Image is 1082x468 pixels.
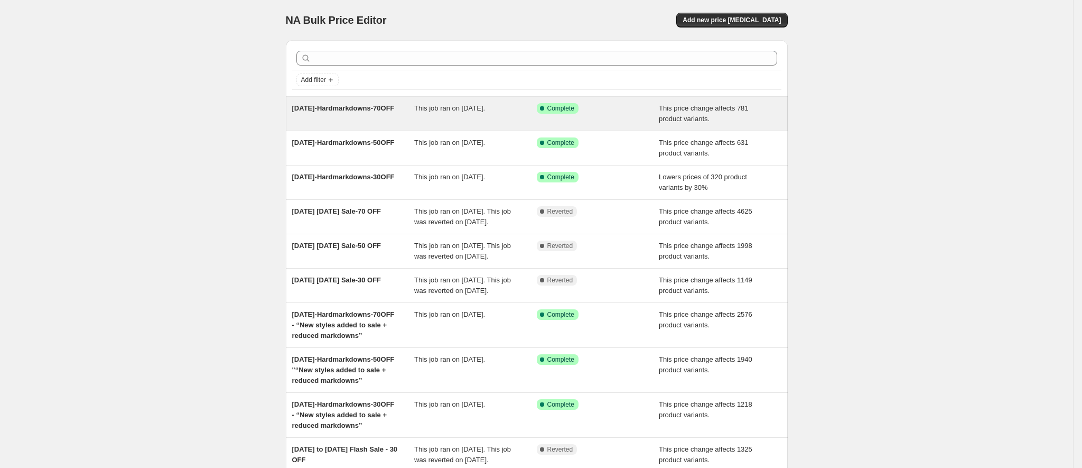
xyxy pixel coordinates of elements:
span: This job ran on [DATE]. This job was reverted on [DATE]. [414,242,511,260]
span: This price change affects 1325 product variants. [659,445,752,464]
span: This job ran on [DATE]. [414,173,485,181]
span: Complete [547,173,574,181]
span: This price change affects 631 product variants. [659,139,749,157]
span: Reverted [547,242,573,250]
span: This job ran on [DATE]. [414,400,485,408]
span: This job ran on [DATE]. [414,310,485,318]
span: Lowers prices of 320 product variants by 30% [659,173,747,191]
span: This price change affects 781 product variants. [659,104,749,123]
span: [DATE]-Hardmarkdowns-50OFF [292,139,395,146]
span: [DATE]-Hardmarkdowns-70OFF - “New styles added to sale + reduced markdowns” [292,310,395,339]
span: Reverted [547,276,573,285]
span: [DATE]-Hardmarkdowns-30OFF - “New styles added to sale + reduced markdowns” [292,400,395,429]
span: Complete [547,104,574,113]
span: NA Bulk Price Editor [286,14,387,26]
button: Add new price [MEDICAL_DATA] [676,13,787,27]
span: Reverted [547,207,573,216]
span: This price change affects 2576 product variants. [659,310,752,329]
span: Add new price [MEDICAL_DATA] [683,16,781,24]
span: Complete [547,310,574,319]
span: This job ran on [DATE]. [414,104,485,112]
span: Complete [547,400,574,409]
span: [DATE] [DATE] Sale-50 OFF [292,242,381,250]
span: This price change affects 1218 product variants. [659,400,752,419]
span: This job ran on [DATE]. [414,139,485,146]
span: Reverted [547,445,573,454]
span: Complete [547,139,574,147]
span: Complete [547,355,574,364]
span: [DATE] to [DATE] Flash Sale - 30 OFF [292,445,398,464]
span: [DATE] [DATE] Sale-70 OFF [292,207,381,215]
span: Add filter [301,76,326,84]
span: [DATE] [DATE] Sale-30 OFF [292,276,381,284]
span: [DATE]-Hardmarkdowns-30OFF [292,173,395,181]
span: This job ran on [DATE]. [414,355,485,363]
span: This job ran on [DATE]. This job was reverted on [DATE]. [414,445,511,464]
span: [DATE]-Hardmarkdowns-50OFF "“New styles added to sale + reduced markdowns” [292,355,395,384]
span: [DATE]-Hardmarkdowns-70OFF [292,104,395,112]
span: This price change affects 1998 product variants. [659,242,752,260]
span: This job ran on [DATE]. This job was reverted on [DATE]. [414,207,511,226]
span: This job ran on [DATE]. This job was reverted on [DATE]. [414,276,511,295]
span: This price change affects 1940 product variants. [659,355,752,374]
span: This price change affects 4625 product variants. [659,207,752,226]
span: This price change affects 1149 product variants. [659,276,752,295]
button: Add filter [296,74,339,86]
